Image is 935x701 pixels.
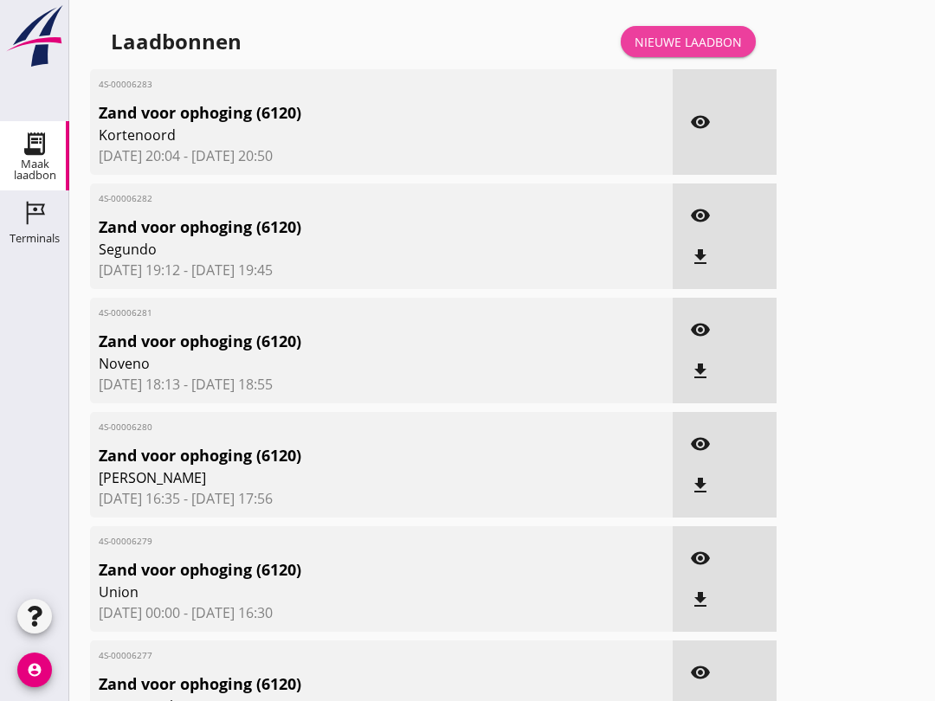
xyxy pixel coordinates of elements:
i: account_circle [17,653,52,687]
span: 4S-00006280 [99,421,570,434]
span: Zand voor ophoging (6120) [99,101,570,125]
span: [DATE] 16:35 - [DATE] 17:56 [99,488,664,509]
span: 4S-00006281 [99,306,570,319]
i: file_download [690,589,711,610]
i: visibility [690,319,711,340]
span: Zand voor ophoging (6120) [99,672,570,696]
a: Nieuwe laadbon [621,26,756,57]
span: Zand voor ophoging (6120) [99,330,570,353]
i: visibility [690,662,711,683]
span: 4S-00006279 [99,535,570,548]
span: Noveno [99,353,570,374]
span: Zand voor ophoging (6120) [99,444,570,467]
div: Terminals [10,233,60,244]
img: logo-small.a267ee39.svg [3,4,66,68]
i: visibility [690,112,711,132]
i: visibility [690,548,711,569]
span: Kortenoord [99,125,570,145]
span: Zand voor ophoging (6120) [99,558,570,582]
i: visibility [690,434,711,454]
span: [DATE] 19:12 - [DATE] 19:45 [99,260,664,280]
i: visibility [690,205,711,226]
span: [DATE] 20:04 - [DATE] 20:50 [99,145,664,166]
div: Nieuwe laadbon [635,33,742,51]
span: 4S-00006283 [99,78,570,91]
span: Segundo [99,239,570,260]
div: Laadbonnen [111,28,242,55]
span: [DATE] 00:00 - [DATE] 16:30 [99,602,664,623]
span: 4S-00006282 [99,192,570,205]
i: file_download [690,475,711,496]
span: Zand voor ophoging (6120) [99,215,570,239]
i: file_download [690,361,711,382]
span: 4S-00006277 [99,649,570,662]
span: [PERSON_NAME] [99,467,570,488]
i: file_download [690,247,711,267]
span: Union [99,582,570,602]
span: [DATE] 18:13 - [DATE] 18:55 [99,374,664,395]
